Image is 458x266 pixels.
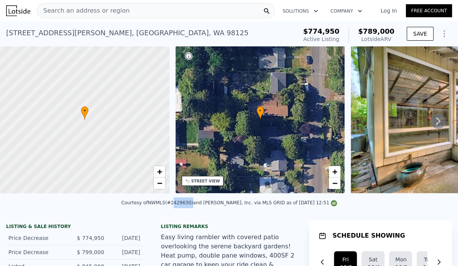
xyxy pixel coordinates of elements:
[329,177,340,189] a: Zoom out
[37,6,130,15] span: Search an address or region
[358,35,394,43] div: Lotside ARV
[121,200,337,205] div: Courtesy of NWMLS (#2429630) and [PERSON_NAME], Inc. via MLS GRID as of [DATE] 12:51
[329,166,340,177] a: Zoom in
[81,107,89,114] span: •
[8,234,68,242] div: Price Decrease
[81,106,89,120] div: •
[437,26,452,41] button: Show Options
[332,167,337,176] span: +
[6,28,248,38] div: [STREET_ADDRESS][PERSON_NAME] , [GEOGRAPHIC_DATA] , WA 98125
[276,4,324,18] button: Solutions
[340,256,351,263] div: Fri
[368,256,378,263] div: Sat
[191,178,220,184] div: STREET VIEW
[110,248,140,256] div: [DATE]
[8,248,68,256] div: Price Decrease
[324,4,368,18] button: Company
[303,27,340,35] span: $774,950
[331,200,337,206] img: NWMLS Logo
[77,249,104,255] span: $ 799,000
[157,167,162,176] span: +
[256,107,264,114] span: •
[332,178,337,188] span: −
[332,231,405,240] h1: SCHEDULE SHOWING
[256,106,264,120] div: •
[423,256,433,263] div: Tue
[406,4,452,17] a: Free Account
[77,235,104,241] span: $ 774,950
[110,234,140,242] div: [DATE]
[303,36,339,42] span: Active Listing
[6,223,143,231] div: LISTING & SALE HISTORY
[6,5,30,16] img: Lotside
[371,7,406,15] a: Log In
[161,223,297,230] div: Listing remarks
[407,27,433,41] button: SAVE
[154,166,165,177] a: Zoom in
[358,27,394,35] span: $789,000
[157,178,162,188] span: −
[154,177,165,189] a: Zoom out
[395,256,406,263] div: Mon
